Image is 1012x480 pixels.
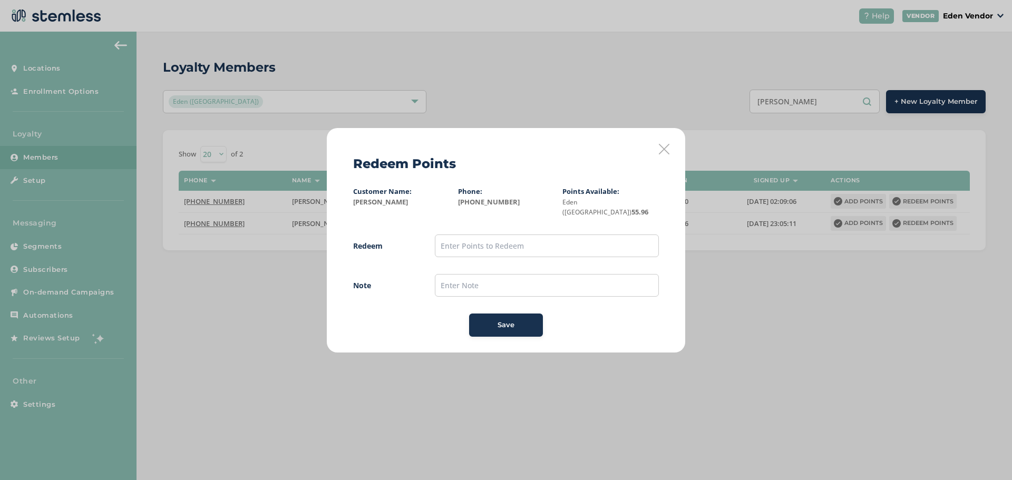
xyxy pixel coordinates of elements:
[435,234,659,257] input: Enter Points to Redeem
[435,274,659,297] input: Enter Note
[562,187,619,196] label: Points Available:
[458,187,482,196] label: Phone:
[562,197,659,218] label: 55.96
[562,198,631,217] small: Eden ([GEOGRAPHIC_DATA])
[353,154,456,173] h2: Redeem Points
[458,197,554,208] label: [PHONE_NUMBER]
[353,197,450,208] label: [PERSON_NAME]
[353,240,414,251] label: Redeem
[353,280,414,291] label: Note
[469,314,543,337] button: Save
[353,187,412,196] label: Customer Name:
[498,320,514,330] span: Save
[959,429,1012,480] iframe: Chat Widget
